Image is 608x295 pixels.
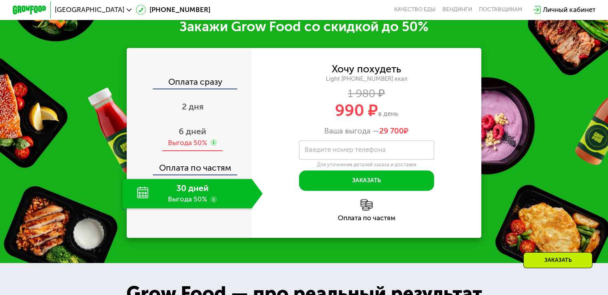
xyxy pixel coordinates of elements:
[361,199,373,211] img: l6xcnZfty9opOoJh.png
[128,155,252,175] div: Оплата по частям
[379,126,404,136] span: 29 700
[394,6,436,13] a: Качество еды
[55,6,124,13] span: [GEOGRAPHIC_DATA]
[252,75,482,83] div: Light [PHONE_NUMBER] ккал
[179,126,206,136] span: 6 дней
[299,161,434,168] div: Для уточнения деталей заказа и доставки
[299,170,434,191] button: Заказать
[182,102,203,112] span: 2 дня
[479,6,522,13] div: поставщикам
[378,110,398,118] span: в день
[136,5,210,15] a: [PHONE_NUMBER]
[252,215,482,221] div: Оплата по частям
[543,5,595,15] div: Личный кабинет
[252,89,482,98] div: 1 980 ₽
[335,101,378,120] span: 990 ₽
[379,126,409,136] span: ₽
[523,252,592,268] div: Заказать
[332,64,401,74] div: Хочу похудеть
[443,6,472,13] a: Вендинги
[305,147,386,152] label: Введите номер телефона
[168,138,207,147] div: Выгода 50%
[128,78,252,88] div: Оплата сразу
[252,126,482,136] div: Ваша выгода —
